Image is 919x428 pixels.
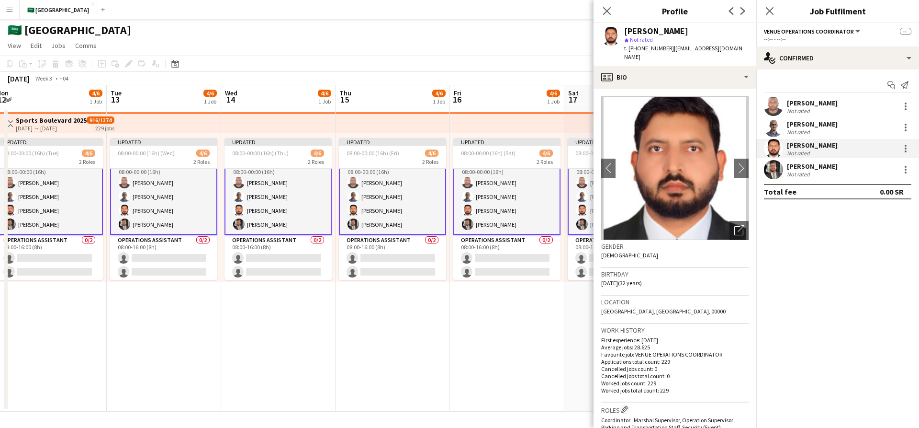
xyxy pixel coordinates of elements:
[87,116,114,124] span: 916/1374
[575,150,631,157] span: 08:00-00:00 (16h) (Sun)
[110,235,217,281] app-card-role: Operations Assistant0/208:00-16:00 (8h)
[318,90,331,97] span: 4/6
[547,98,560,105] div: 1 Job
[71,39,101,52] a: Comms
[422,158,438,165] span: 2 Roles
[204,98,216,105] div: 1 Job
[624,45,745,60] span: | [EMAIL_ADDRESS][DOMAIN_NAME]
[461,150,516,157] span: 08:00-00:00 (16h) (Sat)
[454,89,461,97] span: Fri
[787,120,838,128] div: [PERSON_NAME]
[787,162,838,171] div: [PERSON_NAME]
[764,187,796,197] div: Total fee
[339,138,446,280] app-job-card: Updated08:00-00:00 (16h) (Fri)4/62 RolesVENUE OPERATIONS COORDINATOR4/408:00-00:00 (16h)[PERSON_N...
[338,94,351,105] span: 15
[547,90,560,97] span: 4/6
[224,138,332,146] div: Updated
[756,46,919,69] div: Confirmed
[601,387,749,394] p: Worked jobs total count: 229
[787,171,812,178] div: Not rated
[225,89,237,97] span: Wed
[8,41,21,50] span: View
[311,150,324,157] span: 4/6
[453,138,560,146] div: Updated
[79,158,95,165] span: 2 Roles
[601,372,749,380] p: Cancelled jobs total count: 0
[224,138,332,280] app-job-card: Updated08:00-00:00 (16h) (Thu)4/62 RolesVENUE OPERATIONS COORDINATOR4/408:00-00:00 (16h)[PERSON_N...
[787,99,838,107] div: [PERSON_NAME]
[453,159,560,235] app-card-role: VENUE OPERATIONS COORDINATOR4/408:00-00:00 (16h)[PERSON_NAME][PERSON_NAME][PERSON_NAME][PERSON_NAME]
[453,138,560,280] app-job-card: Updated08:00-00:00 (16h) (Sat)4/62 RolesVENUE OPERATIONS COORDINATOR4/408:00-00:00 (16h)[PERSON_N...
[601,351,749,358] p: Favourite job: VENUE OPERATIONS COORDINATOR
[51,41,66,50] span: Jobs
[110,138,217,146] div: Updated
[109,94,122,105] span: 13
[193,158,210,165] span: 2 Roles
[787,141,838,150] div: [PERSON_NAME]
[425,150,438,157] span: 4/6
[787,150,812,157] div: Not rated
[452,94,461,105] span: 16
[594,66,756,89] div: Bio
[601,270,749,278] h3: Birthday
[601,380,749,387] p: Worked jobs count: 229
[89,90,102,97] span: 4/6
[27,39,45,52] a: Edit
[568,159,675,235] app-card-role: VENUE OPERATIONS COORDINATOR4/408:00-00:00 (16h)[PERSON_NAME][PERSON_NAME][PERSON_NAME][PERSON_NAME]
[224,235,332,281] app-card-role: Operations Assistant0/208:00-16:00 (8h)
[537,158,553,165] span: 2 Roles
[224,94,237,105] span: 14
[568,138,675,280] app-job-card: Updated08:00-00:00 (16h) (Sun)4/62 RolesVENUE OPERATIONS COORDINATOR4/408:00-00:00 (16h)[PERSON_N...
[32,75,56,82] span: Week 3
[8,23,131,37] h1: 🇸🇦 [GEOGRAPHIC_DATA]
[601,96,749,240] img: Crew avatar or photo
[601,344,749,351] p: Average jobs: 28.625
[3,150,59,157] span: 08:00-00:00 (16h) (Tue)
[756,5,919,17] h3: Job Fulfilment
[8,74,30,83] div: [DATE]
[110,159,217,235] app-card-role: VENUE OPERATIONS COORDINATOR4/408:00-00:00 (16h)[PERSON_NAME][PERSON_NAME][PERSON_NAME][PERSON_NAME]
[601,252,658,259] span: [DEMOGRAPHIC_DATA]
[539,150,553,157] span: 4/6
[339,235,446,281] app-card-role: Operations Assistant0/208:00-16:00 (8h)
[900,28,911,35] span: --
[601,298,749,306] h3: Location
[16,116,87,125] h3: Sports Boulevard 2025
[347,150,399,157] span: 08:00-00:00 (16h) (Fri)
[339,159,446,235] app-card-role: VENUE OPERATIONS COORDINATOR4/408:00-00:00 (16h)[PERSON_NAME][PERSON_NAME][PERSON_NAME][PERSON_NAME]
[601,279,642,287] span: [DATE] (32 years)
[339,89,351,97] span: Thu
[432,90,446,97] span: 4/6
[764,35,911,43] div: --:-- - --:--
[567,94,579,105] span: 17
[16,125,87,132] div: [DATE] → [DATE]
[594,5,756,17] h3: Profile
[232,150,289,157] span: 08:00-00:00 (16h) (Thu)
[4,39,25,52] a: View
[75,41,97,50] span: Comms
[787,128,812,136] div: Not rated
[339,138,446,146] div: Updated
[601,358,749,365] p: Applications total count: 229
[601,326,749,335] h3: Work history
[318,98,331,105] div: 1 Job
[601,242,749,251] h3: Gender
[196,150,210,157] span: 4/6
[110,138,217,280] app-job-card: Updated08:00-00:00 (16h) (Wed)4/62 RolesVENUE OPERATIONS COORDINATOR4/408:00-00:00 (16h)[PERSON_N...
[630,36,653,43] span: Not rated
[624,45,674,52] span: t. [PHONE_NUMBER]
[568,89,579,97] span: Sat
[787,107,812,115] div: Not rated
[308,158,324,165] span: 2 Roles
[880,187,904,197] div: 0.00 SR
[31,41,42,50] span: Edit
[568,138,675,146] div: Updated
[453,235,560,281] app-card-role: Operations Assistant0/208:00-16:00 (8h)
[118,150,175,157] span: 08:00-00:00 (16h) (Wed)
[601,365,749,372] p: Cancelled jobs count: 0
[224,159,332,235] app-card-role: VENUE OPERATIONS COORDINATOR4/408:00-00:00 (16h)[PERSON_NAME][PERSON_NAME][PERSON_NAME][PERSON_NAME]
